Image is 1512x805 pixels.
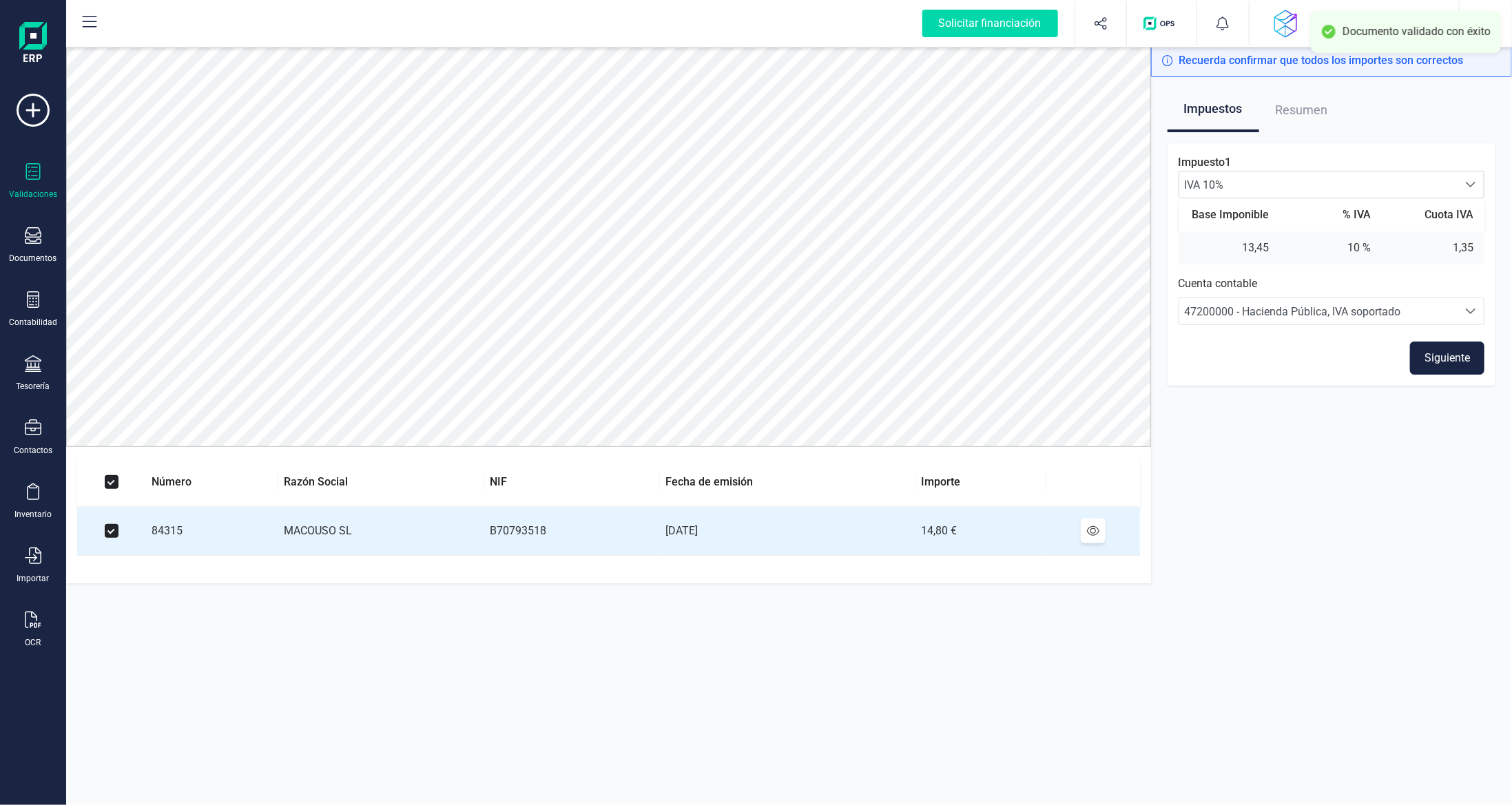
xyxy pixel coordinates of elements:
[660,507,916,556] td: [DATE]
[17,573,50,584] div: Importar
[1184,88,1243,129] span: Impuestos
[1179,275,1484,292] p: Cuenta contable
[1458,298,1484,324] div: Seleccione una cuenta
[1382,208,1484,222] th: Cuota IVA
[1179,154,1484,171] p: Impuesto 1
[1179,208,1281,222] th: Base Imponible
[484,507,660,556] td: B70793518
[19,22,47,66] img: Logo Finanedi
[906,1,1075,45] button: Solicitar financiación
[916,458,1047,507] th: Importe
[1281,241,1382,255] td: 10 %
[17,381,50,392] div: Tesorería
[146,507,278,556] td: 84315
[14,509,52,520] div: Inventario
[10,253,57,264] div: Documentos
[1276,88,1328,132] span: Resumen
[1179,171,1458,198] span: IVA 10%
[1410,342,1484,375] button: Siguiente
[278,458,484,507] th: Razón Social
[1343,25,1491,39] div: Documento validado con éxito
[25,637,41,648] div: OCR
[1281,208,1382,222] th: % IVA
[1458,171,1484,198] div: Seleccionar tipo de iva
[1185,305,1401,318] span: 47200000 - Hacienda Pública, IVA soportado
[1179,52,1464,69] span: Recuerda confirmar que todos los importes son correctos
[1143,17,1180,30] img: Logo de OPS
[146,458,278,507] th: Número
[1382,241,1484,255] td: 1,35
[9,189,57,200] div: Validaciones
[1179,241,1281,255] td: 13,45
[922,10,1058,37] div: Solicitar financiación
[484,458,660,507] th: NIF
[916,507,1047,556] td: 14,80 €
[1272,8,1302,39] img: DA
[660,458,916,507] th: Fecha de emisión
[278,507,484,556] td: MACOUSO SL
[1135,1,1188,45] button: Logo de OPS
[9,317,57,328] div: Contabilidad
[14,445,52,456] div: Contactos
[1266,1,1442,45] button: DA[PERSON_NAME][PERSON_NAME]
